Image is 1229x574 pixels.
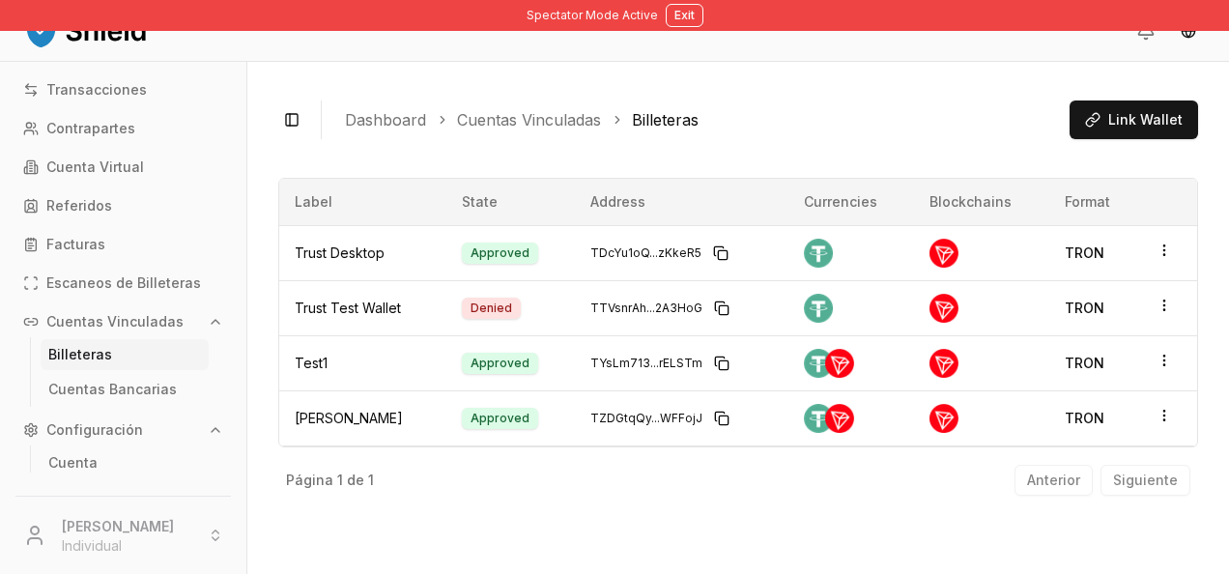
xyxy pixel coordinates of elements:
a: Cuenta Virtual [15,152,231,183]
span: TRON [1065,355,1104,371]
p: Contrapartes [46,122,135,135]
img: Tron [825,404,854,433]
p: Página [286,474,333,487]
p: Billeteras [48,348,112,361]
button: Copy to clipboard [705,238,736,269]
p: 1 [368,474,374,487]
span: TDcYu1oQ...zKkeR5 [590,245,701,261]
a: Escaneos de Billeteras [15,268,231,299]
p: Referidos [46,199,112,213]
a: Cuenta [41,447,209,478]
a: Referidos [15,190,231,221]
p: Escaneos de Billeteras [46,276,201,290]
img: Tron [825,349,854,378]
td: Trust Test Wallet [279,280,446,335]
span: Link Wallet [1108,110,1183,129]
button: Cuentas Vinculadas [15,306,231,337]
p: 1 [337,474,343,487]
td: Trust Desktop [279,225,446,280]
th: Label [279,179,446,225]
th: Format [1049,179,1141,225]
button: Link Wallet [1070,100,1198,139]
a: Contrapartes [15,113,231,144]
nav: breadcrumb [345,108,1054,131]
img: Tron [929,349,958,378]
a: Facturas [15,229,231,260]
a: Billeteras [632,108,699,131]
img: Tether [804,239,833,268]
th: State [446,179,575,225]
p: de [347,474,364,487]
button: Exit [666,4,703,27]
p: Facturas [46,238,105,251]
td: [PERSON_NAME] [279,390,446,445]
th: Address [575,179,788,225]
a: Transacciones [15,74,231,105]
img: Tether [804,404,833,433]
a: Dashboard [345,108,426,131]
a: Billeteras [41,339,209,370]
p: Cuentas Bancarias [48,383,177,396]
span: TRON [1065,244,1104,261]
img: Tron [929,294,958,323]
span: TTVsnrAh...2A3HoG [590,301,702,316]
button: Configuración [15,415,231,445]
span: TZDGtqQy...WFFojJ [590,411,702,426]
p: Cuentas Vinculadas [46,315,184,329]
p: Cuenta Virtual [46,160,144,174]
a: Cuentas Vinculadas [457,108,601,131]
p: Configuración [46,423,143,437]
img: Tron [929,239,958,268]
a: Cuentas Bancarias [41,374,209,405]
button: Copy to clipboard [706,348,737,379]
th: Currencies [788,179,914,225]
span: TRON [1065,300,1104,316]
p: Transacciones [46,83,147,97]
span: TRON [1065,410,1104,426]
span: TYsLm713...rELSTm [590,356,702,371]
th: Blockchains [914,179,1050,225]
img: Tron [929,404,958,433]
img: Tether [804,349,833,378]
img: Tether [804,294,833,323]
span: Spectator Mode Active [527,8,658,23]
button: Copy to clipboard [706,403,737,434]
p: Cuenta [48,456,98,470]
button: Copy to clipboard [706,293,737,324]
td: Test1 [279,335,446,390]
